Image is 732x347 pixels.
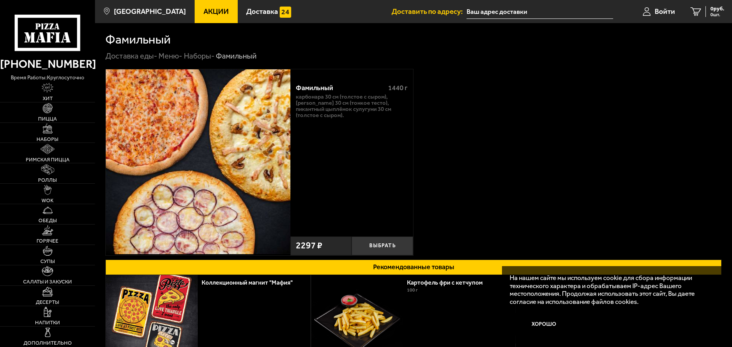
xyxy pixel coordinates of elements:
a: Фамильный [106,69,290,255]
span: Салаты и закуски [23,279,72,285]
input: Ваш адрес доставки [467,5,613,19]
a: Доставка еды- [105,51,157,60]
a: Картофель фри с кетчупом [407,279,490,286]
span: 0 шт. [710,12,724,17]
span: Напитки [35,320,60,325]
span: 2297 ₽ [296,241,322,250]
a: Наборы- [184,51,215,60]
span: Десерты [36,300,59,305]
span: [GEOGRAPHIC_DATA] [114,8,186,15]
span: Римская пицца [26,157,70,163]
span: 100 г [407,287,418,293]
img: Фамильный [106,69,290,254]
a: Коллекционный магнит "Мафия" [202,279,300,286]
p: Карбонара 30 см (толстое с сыром), [PERSON_NAME] 30 см (тонкое тесто), Пикантный цыплёнок сулугун... [296,94,407,118]
p: На нашем сайте мы используем cookie для сбора информации технического характера и обрабатываем IP... [510,274,709,305]
span: Наборы [37,137,58,142]
span: Горячее [37,238,58,244]
span: 0 руб. [710,6,724,12]
button: Выбрать [352,236,413,255]
span: 1440 г [388,84,407,92]
span: Роллы [38,178,57,183]
img: 15daf4d41897b9f0e9f617042186c801.svg [280,7,291,18]
span: Обеды [38,218,57,223]
span: Хит [43,96,53,101]
button: Рекомендованные товары [105,260,722,275]
a: Меню- [158,51,182,60]
h1: Фамильный [105,34,170,46]
span: Доставить по адресу: [392,8,467,15]
button: Хорошо [510,313,578,335]
span: Акции [203,8,229,15]
span: Доставка [246,8,278,15]
div: Фамильный [216,51,257,61]
div: Фамильный [296,84,382,92]
span: Супы [40,259,55,264]
span: Пицца [38,116,57,122]
span: Дополнительно [23,340,72,346]
span: WOK [42,198,53,203]
span: Войти [655,8,675,15]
